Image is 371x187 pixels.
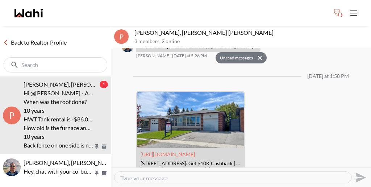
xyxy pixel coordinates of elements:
div: For Sale: [STREET_ADDRESS], [GEOGRAPHIC_DATA] Detached with $10.0K Cashback through Wahi Cashback... [141,166,241,173]
a: Wahi homepage [14,9,43,17]
p: 3 members , 2 online [134,38,368,45]
p: 10 years [24,106,93,115]
span: [PERSON_NAME], [PERSON_NAME] [PERSON_NAME] [24,81,163,88]
div: 1 [100,81,108,88]
textarea: Type your message [120,175,346,180]
button: Archive [100,170,108,176]
div: P [3,107,21,124]
p: Back fence on one side is not there - Is there any reason for this? Owners are welcome to put up ... [24,141,93,150]
div: [STREET_ADDRESS]: Get $10K Cashback | Wahi [141,161,241,167]
a: Attachment [141,151,195,157]
time: 2025-09-19T21:26:32.593Z [172,53,207,59]
p: 10 years [24,132,93,141]
div: P [114,29,129,44]
span: [PERSON_NAME], [PERSON_NAME] [24,159,116,166]
button: Toggle open navigation menu [346,6,361,20]
button: Archive [100,144,108,150]
input: Search [21,61,91,68]
button: Pin [93,170,100,176]
p: Hey, chat with your co-buyer here. [24,167,93,176]
p: How old is the furnace and AC? [24,124,93,132]
p: [PERSON_NAME], [PERSON_NAME] [PERSON_NAME] [134,29,368,36]
button: Pin [93,144,100,150]
img: P [3,158,21,176]
div: [DATE] at 1:58 PM [307,73,349,79]
img: 57 Angora St, Toronto, ON: Get $10K Cashback | Wahi [137,92,244,148]
p: Hi @[PERSON_NAME] - Apologies for the delay. Here is the information you requested regarding [STR... [24,89,93,97]
div: Pranav Dhar, Vandana Dhar [3,158,21,176]
button: Send [352,169,368,186]
p: When was the roof done? [24,97,93,106]
span: [PERSON_NAME] [136,53,171,59]
button: Unread messages [216,52,255,64]
p: HWT Tank rental is -$86.02/month [24,115,93,124]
